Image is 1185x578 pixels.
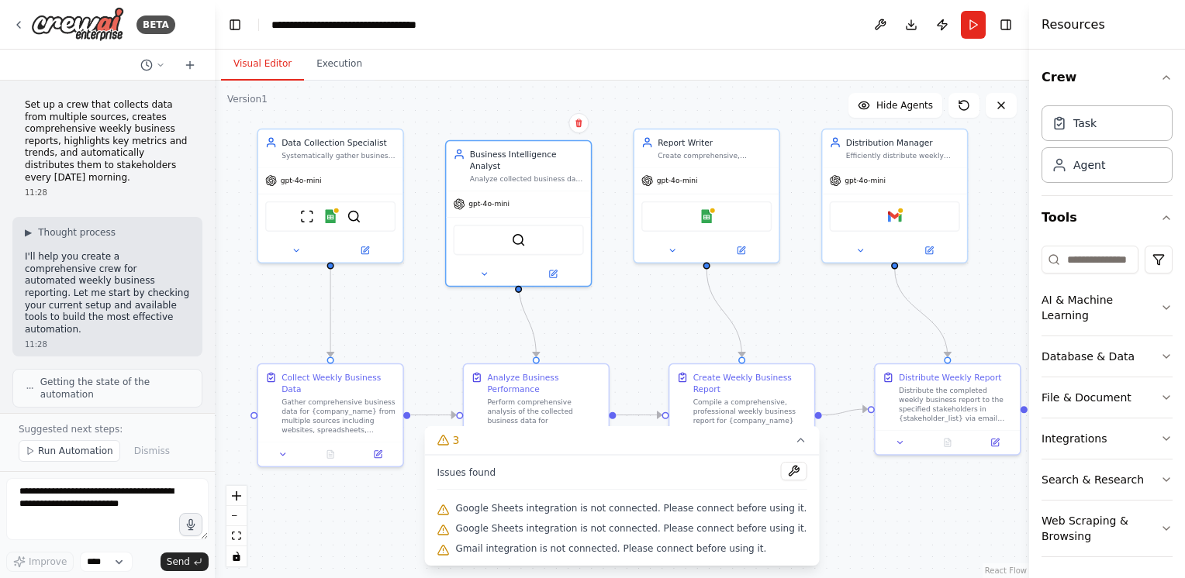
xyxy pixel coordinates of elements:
[487,371,601,394] div: Analyze Business Performance
[1042,377,1173,418] button: File & Document
[1042,280,1173,335] button: AI & Machine Learning
[358,447,398,461] button: Open in side panel
[19,440,120,462] button: Run Automation
[845,176,886,185] span: gpt-4o-mini
[410,409,456,421] g: Edge from 58aa94b3-4e40-4b7c-a30c-1d0f51cabe97 to 00d440aa-0625-43a4-b2e1-d6505ca761c5
[38,226,116,239] span: Thought process
[425,426,820,455] button: 3
[456,542,767,555] span: Gmail integration is not connected. Please connect before using it.
[25,187,190,198] div: 11:28
[282,136,396,148] div: Data Collection Specialist
[445,140,592,287] div: Business Intelligence AnalystAnalyze collected business data to identify key trends, patterns, an...
[437,466,496,479] span: Issues found
[658,136,772,148] div: Report Writer
[848,93,942,118] button: Hide Agents
[221,48,304,81] button: Visual Editor
[1042,239,1173,569] div: Tools
[161,552,209,571] button: Send
[257,129,403,263] div: Data Collection SpecialistSystematically gather business data from multiple sources including web...
[134,445,170,457] span: Dismiss
[1042,459,1173,500] button: Search & Research
[1042,336,1173,377] button: Database & Data
[1042,501,1173,556] button: Web Scraping & Browsing
[657,176,698,185] span: gpt-4o-mini
[513,280,542,357] g: Edge from 150cef9a-79ff-4597-805d-1df086b91e72 to 00d440aa-0625-43a4-b2e1-d6505ca761c5
[282,371,396,394] div: Collect Weekly Business Data
[31,7,124,42] img: Logo
[136,15,175,34] div: BETA
[226,526,247,546] button: fit view
[1042,196,1173,239] button: Tools
[38,445,113,457] span: Run Automation
[282,150,396,160] div: Systematically gather business data from multiple sources including web scraping, spreadsheets, a...
[304,48,375,81] button: Execution
[300,209,314,223] img: ScrapeWebsiteTool
[693,371,807,394] div: Create Weekly Business Report
[821,129,968,263] div: Distribution ManagerEfficiently distribute weekly business reports to {stakeholder_list} via emai...
[896,243,962,257] button: Open in side panel
[899,371,1001,383] div: Distribute Weekly Report
[617,409,662,421] g: Edge from 00d440aa-0625-43a4-b2e1-d6505ca761c5 to 393cff7c-50ca-4643-b118-791dc9367292
[1042,418,1173,459] button: Integrations
[126,440,178,462] button: Dismiss
[257,363,403,467] div: Collect Weekly Business DataGather comprehensive business data for {company_name} from multiple s...
[899,386,1013,424] div: Distribute the completed weekly business report to the specified stakeholders in {stakeholder_lis...
[281,176,322,185] span: gpt-4o-mini
[226,506,247,526] button: zoom out
[456,502,807,514] span: Google Sheets integration is not connected. Please connect before using it.
[1042,99,1173,195] div: Crew
[985,566,1027,575] a: React Flow attribution
[40,376,189,401] span: Getting the state of the automation
[226,486,247,566] div: React Flow controls
[669,363,815,467] div: Create Weekly Business ReportCompile a comprehensive, professional weekly business report for {co...
[470,174,584,184] div: Analyze collected business data to identify key trends, patterns, and insights for {company_name}...
[25,226,116,239] button: ▶Thought process
[889,268,953,356] g: Edge from e8930e4a-2913-4720-8d47-8ac5995d94bf to 17aa7317-3180-4b7f-bd10-be4d7b5cef19
[846,150,960,160] div: Efficiently distribute weekly business reports to {stakeholder_list} via email, ensuring timely d...
[520,267,586,281] button: Open in side panel
[468,199,510,208] span: gpt-4o-mini
[178,56,202,74] button: Start a new chat
[975,435,1015,449] button: Open in side panel
[470,148,584,171] div: Business Intelligence Analyst
[6,552,74,572] button: Improve
[306,447,355,461] button: No output available
[325,268,337,356] g: Edge from 2ec7b5ca-bbbe-4469-8c00-966b10a95f67 to 58aa94b3-4e40-4b7c-a30c-1d0f51cabe97
[658,150,772,160] div: Create comprehensive, professional weekly business reports for {company_name} that clearly commun...
[568,113,589,133] button: Delete node
[846,136,960,148] div: Distribution Manager
[29,556,67,568] span: Improve
[822,403,868,421] g: Edge from 393cff7c-50ca-4643-b118-791dc9367292 to 17aa7317-3180-4b7f-bd10-be4d7b5cef19
[456,522,807,535] span: Google Sheets integration is not connected. Please connect before using it.
[463,363,610,467] div: Analyze Business PerformancePerform comprehensive analysis of the collected business data for {co...
[271,17,416,33] nav: breadcrumb
[453,432,460,448] span: 3
[226,486,247,506] button: zoom in
[25,339,190,350] div: 11:28
[19,423,196,435] p: Suggested next steps:
[179,513,202,536] button: Click to speak your automation idea
[226,546,247,566] button: toggle interactivity
[693,397,807,435] div: Compile a comprehensive, professional weekly business report for {company_name} using the collect...
[332,243,399,257] button: Open in side panel
[1073,115,1097,131] div: Task
[888,209,902,223] img: Gmail
[224,14,246,36] button: Hide left sidebar
[487,397,601,435] div: Perform comprehensive analysis of the collected business data for {company_name}. Identify key tr...
[25,99,190,184] p: Set up a crew that collects data from multiple sources, creates comprehensive weekly business rep...
[1042,15,1105,34] h4: Resources
[633,129,779,263] div: Report WriterCreate comprehensive, professional weekly business reports for {company_name} that c...
[167,556,190,568] span: Send
[874,363,1021,456] div: Distribute Weekly ReportDistribute the completed weekly business report to the specified stakehol...
[25,251,190,335] p: I'll help you create a comprehensive crew for automated weekly business reporting. Let me start b...
[134,56,171,74] button: Switch to previous chat
[1042,56,1173,99] button: Crew
[227,93,268,105] div: Version 1
[876,99,933,112] span: Hide Agents
[512,233,526,247] img: SerperDevTool
[25,226,32,239] span: ▶
[923,435,973,449] button: No output available
[282,397,396,435] div: Gather comprehensive business data for {company_name} from multiple sources including websites, s...
[323,209,337,223] img: Google Sheets
[708,243,775,257] button: Open in side panel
